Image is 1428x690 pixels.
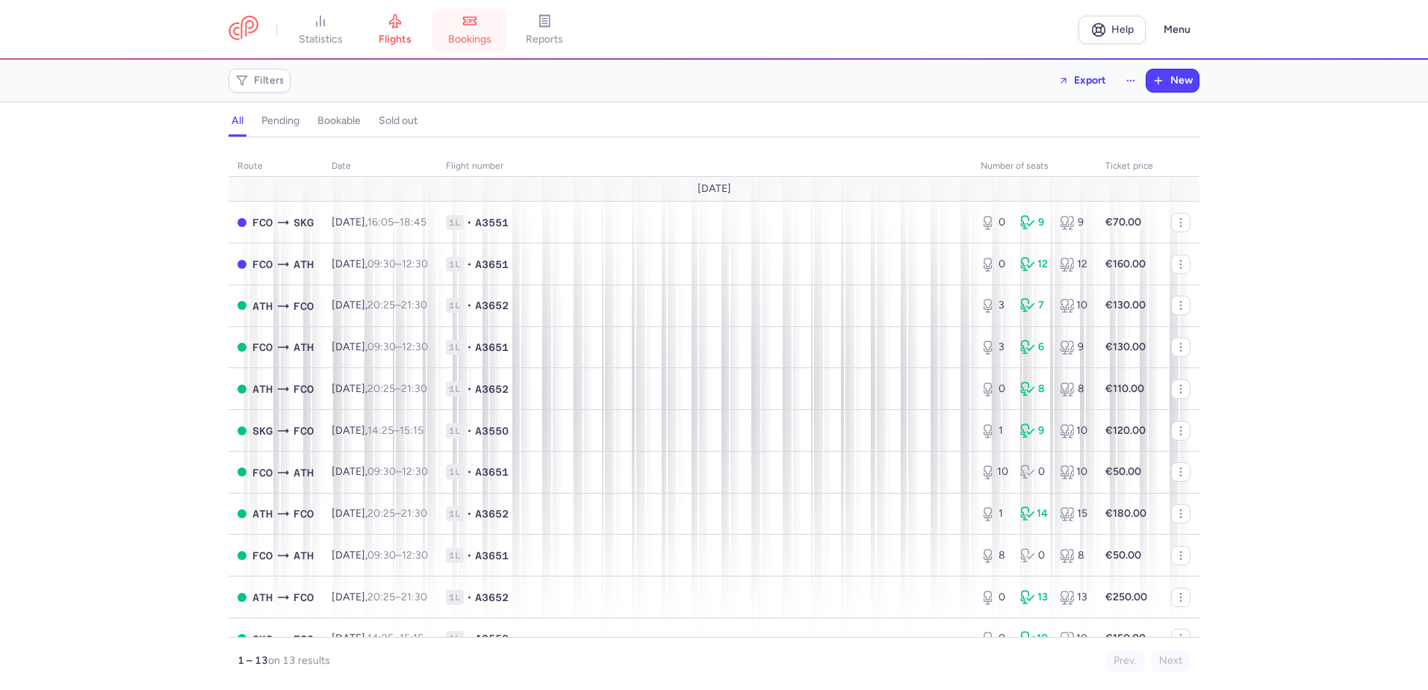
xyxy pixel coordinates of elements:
span: • [467,215,472,230]
span: [DATE], [332,424,423,437]
time: 12:30 [402,465,428,478]
span: [DATE], [332,299,427,311]
span: 1L [446,298,464,313]
span: • [467,423,472,438]
time: 20:25 [367,299,395,311]
time: 09:30 [367,258,396,270]
time: 20:25 [367,382,395,395]
span: ATH [252,589,273,606]
time: 21:30 [401,507,427,520]
div: 9 [1020,423,1048,438]
strong: €120.00 [1105,424,1146,437]
span: A3651 [475,548,509,563]
span: • [467,631,472,646]
span: A3651 [475,257,509,272]
span: 1L [446,340,464,355]
th: Flight number [437,155,972,178]
time: 21:30 [401,299,427,311]
span: ATH [252,506,273,522]
th: number of seats [972,155,1096,178]
span: statistics [299,33,343,46]
span: [DATE], [332,382,427,395]
span: FCO [252,547,273,564]
div: 15 [1060,506,1087,521]
span: on 13 results [268,654,330,667]
strong: €150.00 [1105,632,1146,644]
div: 8 [1060,382,1087,397]
div: 14 [1020,506,1048,521]
div: 10 [1060,423,1087,438]
th: Ticket price [1096,155,1162,178]
span: – [367,424,423,437]
span: FCO [294,589,314,606]
h4: bookable [317,114,361,128]
span: 1L [446,215,464,230]
span: [DATE] [698,183,731,195]
div: 3 [981,340,1008,355]
div: 8 [1060,548,1087,563]
span: SKG [252,423,273,439]
span: FCO [252,214,273,231]
a: CitizenPlane red outlined logo [229,16,258,43]
div: 10 [1060,464,1087,479]
time: 12:30 [402,549,428,562]
span: 1L [446,464,464,479]
time: 09:30 [367,465,396,478]
span: – [367,549,428,562]
span: • [467,506,472,521]
div: 0 [1020,548,1048,563]
h4: pending [261,114,299,128]
strong: €50.00 [1105,549,1141,562]
strong: €130.00 [1105,341,1146,353]
span: FCO [294,381,314,397]
div: 8 [981,548,1008,563]
time: 21:30 [401,591,427,603]
span: FCO [294,506,314,522]
span: FCO [294,631,314,647]
span: – [367,591,427,603]
button: Filters [229,69,290,92]
span: ATH [294,547,314,564]
span: A3550 [475,423,509,438]
time: 14:25 [367,424,394,437]
strong: €70.00 [1105,216,1141,229]
span: • [467,257,472,272]
div: 8 [1020,382,1048,397]
div: 0 [981,631,1008,646]
span: 1L [446,506,464,521]
div: 10 [1060,631,1087,646]
span: – [367,299,427,311]
strong: €250.00 [1105,591,1147,603]
span: A3652 [475,298,509,313]
a: bookings [432,13,507,46]
span: flights [379,33,412,46]
div: 0 [981,257,1008,272]
span: – [367,382,427,395]
div: 12 [1020,257,1048,272]
time: 20:25 [367,507,395,520]
span: FCO [294,298,314,314]
button: Next [1151,650,1190,672]
a: flights [358,13,432,46]
span: FCO [252,464,273,481]
h4: all [232,114,243,128]
span: – [367,258,428,270]
button: Export [1049,69,1116,93]
span: • [467,340,472,355]
span: ATH [252,381,273,397]
span: Export [1074,75,1106,86]
span: FCO [252,339,273,355]
span: ATH [294,339,314,355]
span: FCO [294,423,314,439]
span: 1L [446,423,464,438]
span: • [467,298,472,313]
span: – [367,216,426,229]
span: [DATE], [332,507,427,520]
time: 18:45 [400,216,426,229]
a: Help [1078,16,1146,44]
span: A3651 [475,464,509,479]
span: ATH [294,256,314,273]
span: • [467,548,472,563]
span: 1L [446,257,464,272]
div: 7 [1020,298,1048,313]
